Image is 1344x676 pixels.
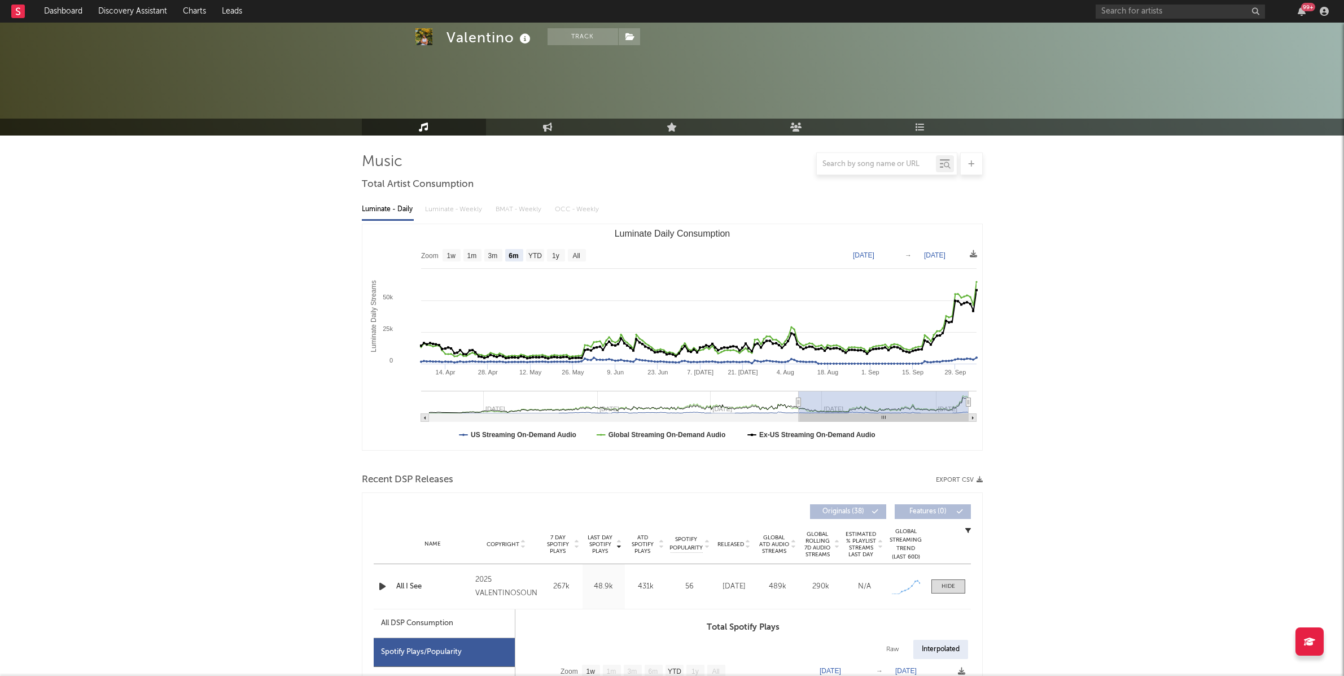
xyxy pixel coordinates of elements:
[488,252,497,260] text: 3m
[913,640,968,659] div: Interpolated
[362,200,414,219] div: Luminate - Daily
[383,294,393,300] text: 50k
[543,581,580,592] div: 267k
[421,252,439,260] text: Zoom
[607,369,624,376] text: 9. Jun
[585,534,615,555] span: Last Day Spotify Plays
[1298,7,1306,16] button: 99+
[446,252,456,260] text: 1w
[889,527,923,561] div: Global Streaming Trend (Last 60D)
[515,621,971,634] h3: Total Spotify Plays
[936,477,983,483] button: Export CSV
[383,325,393,332] text: 25k
[759,581,796,592] div: 489k
[924,251,945,259] text: [DATE]
[585,581,622,592] div: 48.9k
[902,369,923,376] text: 15. Sep
[712,668,719,675] text: All
[853,251,874,259] text: [DATE]
[548,28,618,45] button: Track
[820,667,841,675] text: [DATE]
[846,581,883,592] div: N/A
[509,252,518,260] text: 6m
[817,508,869,515] span: Originals ( 38 )
[562,369,584,376] text: 26. May
[435,369,455,376] text: 14. Apr
[543,534,573,555] span: 7 Day Spotify Plays
[362,473,453,487] span: Recent DSP Releases
[878,640,908,659] div: Raw
[374,638,515,667] div: Spotify Plays/Popularity
[715,581,753,592] div: [DATE]
[776,369,794,376] text: 4. Aug
[369,280,377,352] text: Luminate Daily Streams
[669,535,703,552] span: Spotify Popularity
[670,581,710,592] div: 56
[614,229,730,238] text: Luminate Daily Consumption
[561,668,578,675] text: Zoom
[895,667,917,675] text: [DATE]
[362,178,474,191] span: Total Artist Consumption
[606,668,616,675] text: 1m
[846,531,877,558] span: Estimated % Playlist Streams Last Day
[396,540,470,548] div: Name
[648,668,658,675] text: 6m
[802,531,833,558] span: Global Rolling 7D Audio Streams
[586,668,595,675] text: 1w
[478,369,497,376] text: 28. Apr
[817,160,936,169] input: Search by song name or URL
[374,609,515,638] div: All DSP Consumption
[446,28,533,47] div: Valentino
[627,668,637,675] text: 3m
[628,534,658,555] span: ATD Spotify Plays
[687,369,713,376] text: 7. [DATE]
[902,508,954,515] span: Features ( 0 )
[608,431,725,439] text: Global Streaming On-Demand Audio
[396,581,470,592] a: All I See
[759,431,875,439] text: Ex-US Streaming On-Demand Audio
[691,668,699,675] text: 1y
[475,573,537,600] div: 2025 VALENTINOSOUND
[552,252,559,260] text: 1y
[1096,5,1265,19] input: Search for artists
[810,504,886,519] button: Originals(38)
[861,369,879,376] text: 1. Sep
[471,431,576,439] text: US Streaming On-Demand Audio
[519,369,542,376] text: 12. May
[895,504,971,519] button: Features(0)
[528,252,541,260] text: YTD
[944,369,966,376] text: 29. Sep
[759,534,790,555] span: Global ATD Audio Streams
[905,251,912,259] text: →
[628,581,664,592] div: 431k
[728,369,758,376] text: 21. [DATE]
[717,541,744,548] span: Released
[572,252,580,260] text: All
[802,581,840,592] div: 290k
[487,541,519,548] span: Copyright
[362,224,982,450] svg: Luminate Daily Consumption
[876,667,883,675] text: →
[389,357,392,364] text: 0
[667,668,681,675] text: YTD
[817,369,838,376] text: 18. Aug
[381,617,453,630] div: All DSP Consumption
[1301,3,1315,11] div: 99 +
[467,252,476,260] text: 1m
[647,369,668,376] text: 23. Jun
